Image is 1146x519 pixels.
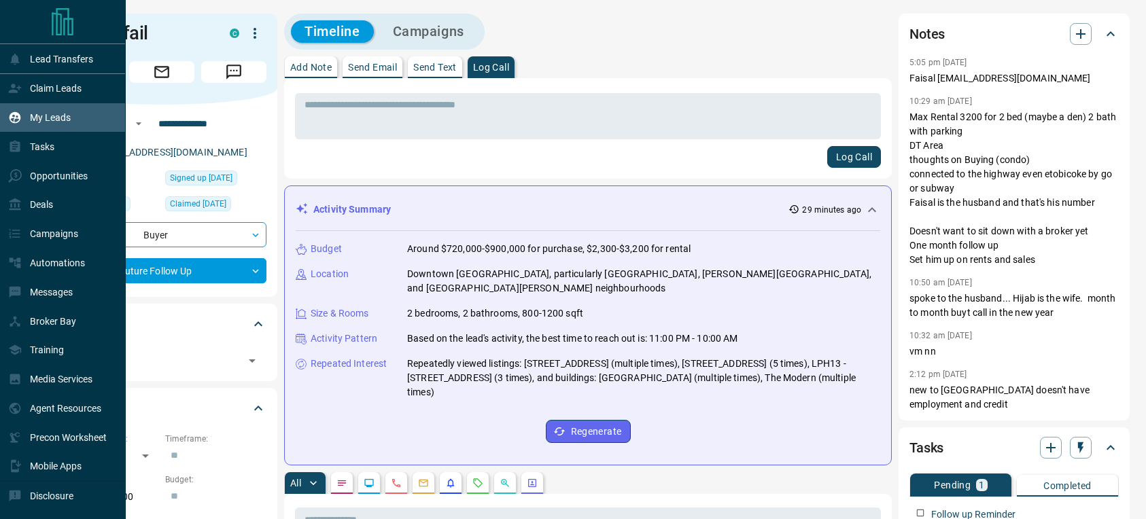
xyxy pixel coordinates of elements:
[364,478,375,488] svg: Lead Browsing Activity
[445,478,456,488] svg: Listing Alerts
[131,115,147,132] button: Open
[311,357,387,371] p: Repeated Interest
[527,478,538,488] svg: Agent Actions
[243,351,262,370] button: Open
[311,267,349,281] p: Location
[290,62,332,72] p: Add Note
[909,278,972,287] p: 10:50 am [DATE]
[827,146,881,168] button: Log Call
[909,23,945,45] h2: Notes
[165,473,266,486] p: Budget:
[909,437,943,459] h2: Tasks
[57,258,266,283] div: Future Follow Up
[407,242,691,256] p: Around $720,000-$900,000 for purchase, $2,300-$3,200 for rental
[413,62,457,72] p: Send Text
[909,431,1119,464] div: Tasks
[407,306,583,321] p: 2 bedrooms, 2 bathrooms, 800-1200 sqft
[473,62,509,72] p: Log Call
[291,20,374,43] button: Timeline
[934,480,971,490] p: Pending
[407,267,880,296] p: Downtown [GEOGRAPHIC_DATA], particularly [GEOGRAPHIC_DATA], [PERSON_NAME][GEOGRAPHIC_DATA], and [...
[94,147,247,158] a: [EMAIL_ADDRESS][DOMAIN_NAME]
[909,110,1119,267] p: Max Rental 3200 for 2 bed (maybe a den) 2 bath with parking DT Area thoughts on Buying (condo) co...
[57,222,266,247] div: Buyer
[313,202,391,217] p: Activity Summary
[170,171,232,185] span: Signed up [DATE]
[290,478,301,488] p: All
[909,331,972,340] p: 10:32 am [DATE]
[909,344,1119,359] p: vm nn
[909,71,1119,86] p: Faisal [EMAIL_ADDRESS][DOMAIN_NAME]
[909,18,1119,50] div: Notes
[472,478,483,488] svg: Requests
[311,306,369,321] p: Size & Rooms
[391,478,402,488] svg: Calls
[407,332,738,346] p: Based on the lead's activity, the best time to reach out is: 11:00 PM - 10:00 AM
[57,308,266,340] div: Tags
[311,332,377,346] p: Activity Pattern
[348,62,397,72] p: Send Email
[909,58,967,67] p: 5:05 pm [DATE]
[418,478,429,488] svg: Emails
[311,242,342,256] p: Budget
[201,61,266,83] span: Message
[57,22,209,44] h1: Hijab Tufail
[802,204,861,216] p: 29 minutes ago
[170,197,226,211] span: Claimed [DATE]
[129,61,194,83] span: Email
[336,478,347,488] svg: Notes
[379,20,478,43] button: Campaigns
[909,291,1119,320] p: spoke to the husband... Hijab is the wife. month to month buyt call in the new year
[165,433,266,445] p: Timeframe:
[979,480,984,490] p: 1
[909,370,967,379] p: 2:12 pm [DATE]
[500,478,510,488] svg: Opportunities
[407,357,880,399] p: Repeatedly viewed listings: [STREET_ADDRESS] (multiple times), [STREET_ADDRESS] (5 times), LPH13 ...
[909,383,1119,412] p: new to [GEOGRAPHIC_DATA] doesn't have employment and credit
[1043,481,1092,490] p: Completed
[296,197,880,222] div: Activity Summary29 minutes ago
[909,96,972,106] p: 10:29 am [DATE]
[165,171,266,190] div: Thu Jul 08 2021
[57,392,266,425] div: Criteria
[546,420,631,443] button: Regenerate
[230,29,239,38] div: condos.ca
[165,196,266,215] div: Thu Sep 28 2023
